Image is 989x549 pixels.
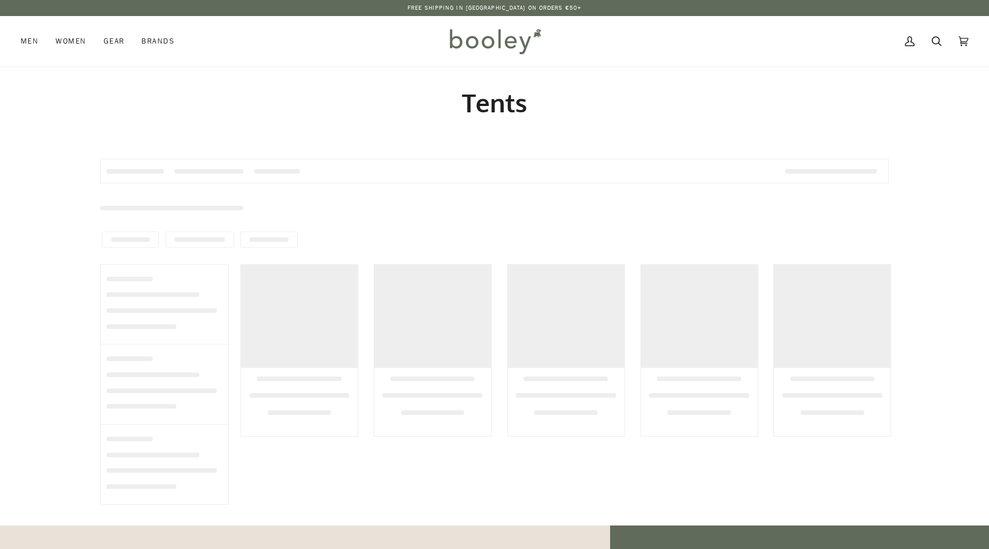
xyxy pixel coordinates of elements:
span: Women [56,36,86,47]
p: Free Shipping in [GEOGRAPHIC_DATA] on Orders €50+ [408,3,581,13]
span: Men [21,36,38,47]
h1: Tents [100,87,889,119]
a: Gear [95,16,133,66]
a: Men [21,16,47,66]
span: Gear [104,36,125,47]
span: Brands [141,36,175,47]
a: Brands [133,16,183,66]
img: Booley [445,25,545,58]
a: Women [47,16,94,66]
